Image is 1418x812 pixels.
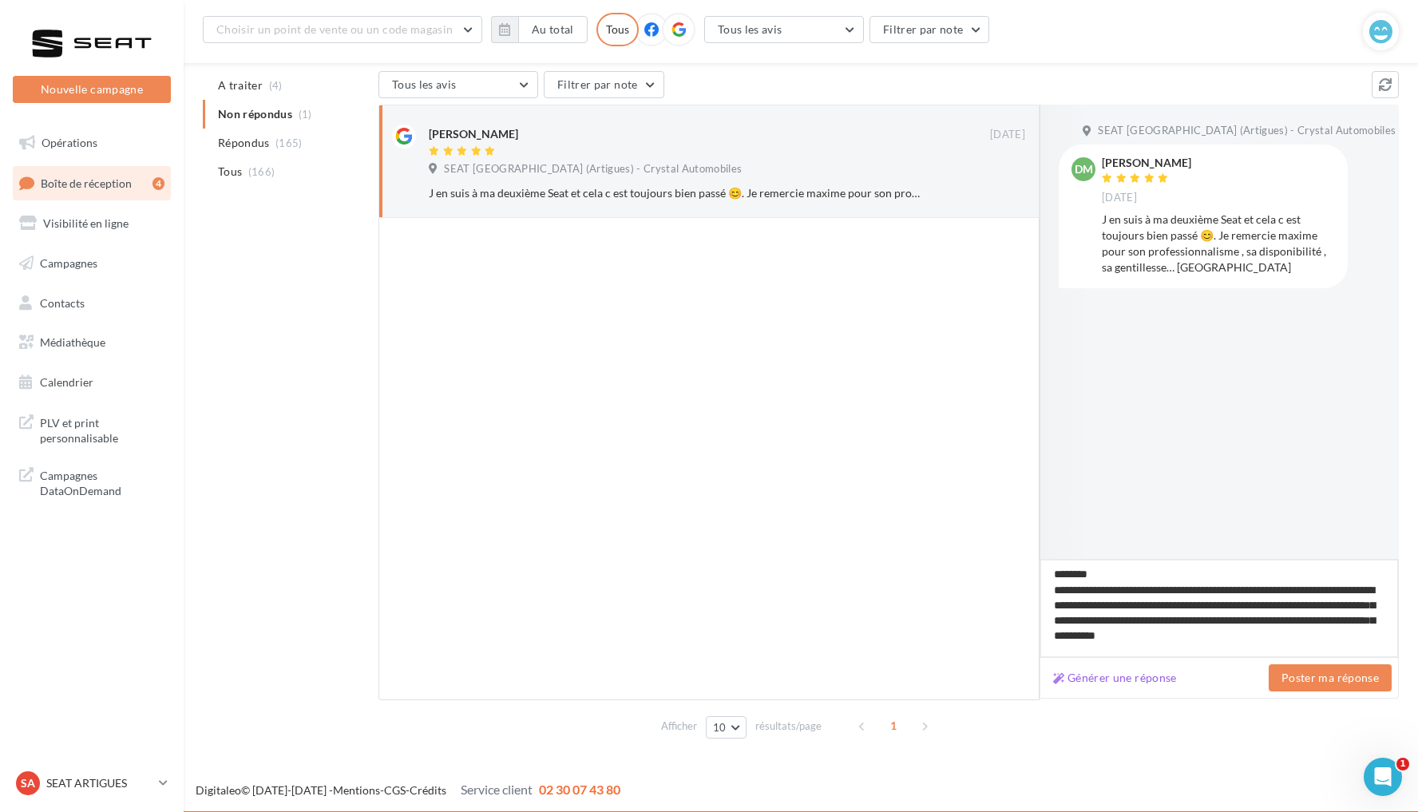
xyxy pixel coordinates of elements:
[1269,664,1392,691] button: Poster ma réponse
[704,16,864,43] button: Tous les avis
[869,16,990,43] button: Filtrer par note
[1047,668,1183,687] button: Générer une réponse
[13,76,171,103] button: Nouvelle campagne
[46,775,152,791] p: SEAT ARTIGUES
[196,783,241,797] a: Digitaleo
[713,721,727,734] span: 10
[43,216,129,230] span: Visibilité en ligne
[216,22,453,36] span: Choisir un point de vente ou un code magasin
[378,71,538,98] button: Tous les avis
[410,783,446,797] a: Crédits
[40,412,164,446] span: PLV et print personnalisable
[1102,191,1137,205] span: [DATE]
[42,136,97,149] span: Opérations
[10,247,174,280] a: Campagnes
[10,126,174,160] a: Opérations
[41,176,132,189] span: Boîte de réception
[218,164,242,180] span: Tous
[1364,758,1402,796] iframe: Intercom live chat
[444,162,742,176] span: SEAT [GEOGRAPHIC_DATA] (Artigues) - Crystal Automobiles
[40,465,164,499] span: Campagnes DataOnDemand
[196,783,620,797] span: © [DATE]-[DATE] - - -
[1098,124,1396,138] span: SEAT [GEOGRAPHIC_DATA] (Artigues) - Crystal Automobiles
[10,207,174,240] a: Visibilité en ligne
[881,713,906,739] span: 1
[706,716,747,739] button: 10
[10,287,174,320] a: Contacts
[333,783,380,797] a: Mentions
[1102,212,1335,275] div: J en suis à ma deuxième Seat et cela c est toujours bien passé 😊. Je remercie maxime pour son pro...
[248,165,275,178] span: (166)
[596,13,639,46] div: Tous
[40,295,85,309] span: Contacts
[269,79,283,92] span: (4)
[218,135,270,151] span: Répondus
[40,335,105,349] span: Médiathèque
[10,366,174,399] a: Calendrier
[661,719,697,734] span: Afficher
[40,375,93,389] span: Calendrier
[152,177,164,190] div: 4
[491,16,588,43] button: Au total
[218,77,263,93] span: A traiter
[718,22,782,36] span: Tous les avis
[275,137,303,149] span: (165)
[544,71,664,98] button: Filtrer par note
[972,182,1025,204] button: Ignorer
[990,128,1025,142] span: [DATE]
[10,406,174,453] a: PLV et print personnalisable
[384,783,406,797] a: CGS
[21,775,35,791] span: SA
[429,126,518,142] div: [PERSON_NAME]
[755,719,822,734] span: résultats/page
[40,256,97,270] span: Campagnes
[13,768,171,798] a: SA SEAT ARTIGUES
[1102,157,1191,168] div: [PERSON_NAME]
[203,16,482,43] button: Choisir un point de vente ou un code magasin
[10,326,174,359] a: Médiathèque
[461,782,533,797] span: Service client
[10,166,174,200] a: Boîte de réception4
[10,458,174,505] a: Campagnes DataOnDemand
[539,782,620,797] span: 02 30 07 43 80
[1396,758,1409,770] span: 1
[518,16,588,43] button: Au total
[429,185,921,201] div: J en suis à ma deuxième Seat et cela c est toujours bien passé 😊. Je remercie maxime pour son pro...
[1075,161,1093,177] span: DM
[392,77,457,91] span: Tous les avis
